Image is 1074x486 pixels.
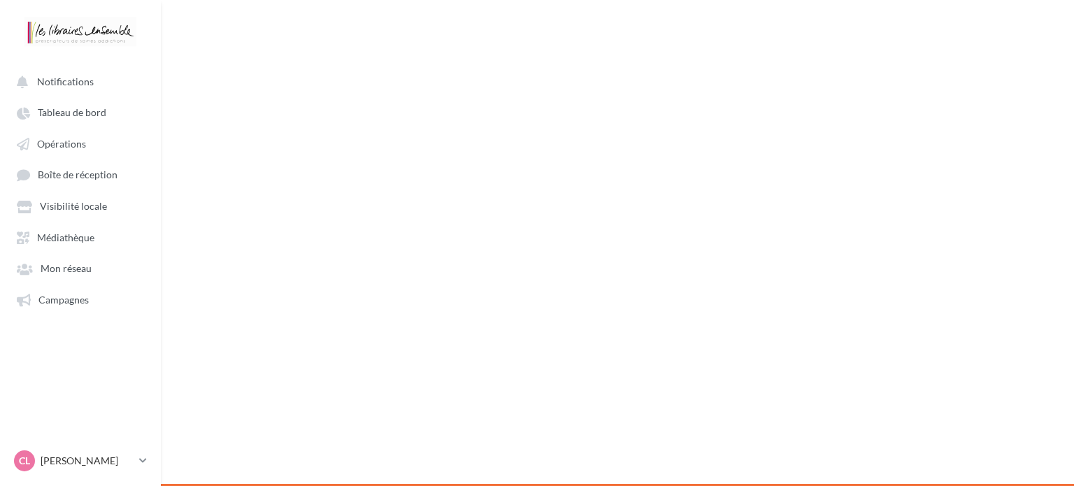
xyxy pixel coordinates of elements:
[8,99,152,124] a: Tableau de bord
[8,131,152,156] a: Opérations
[37,138,86,150] span: Opérations
[8,162,152,187] a: Boîte de réception
[37,76,94,87] span: Notifications
[38,294,89,306] span: Campagnes
[8,69,147,94] button: Notifications
[40,201,107,213] span: Visibilité locale
[8,224,152,250] a: Médiathèque
[41,263,92,275] span: Mon réseau
[37,231,94,243] span: Médiathèque
[19,454,30,468] span: CL
[8,193,152,218] a: Visibilité locale
[8,287,152,312] a: Campagnes
[8,255,152,280] a: Mon réseau
[41,454,134,468] p: [PERSON_NAME]
[11,448,150,474] a: CL [PERSON_NAME]
[38,169,117,181] span: Boîte de réception
[38,107,106,119] span: Tableau de bord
